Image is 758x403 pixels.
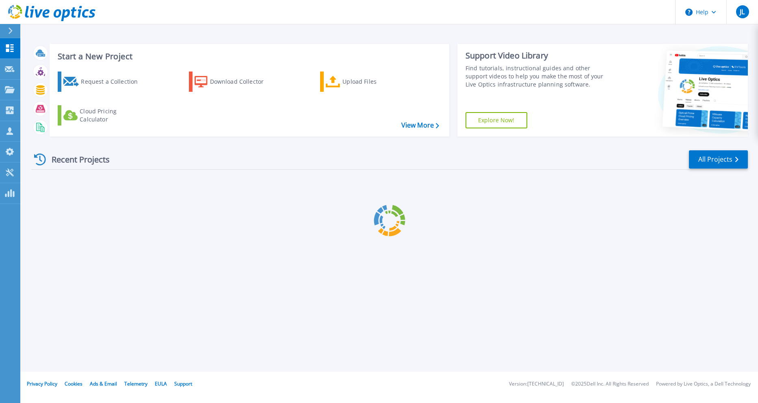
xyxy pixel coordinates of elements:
[124,380,147,387] a: Telemetry
[65,380,82,387] a: Cookies
[571,381,649,387] li: © 2025 Dell Inc. All Rights Reserved
[189,71,279,92] a: Download Collector
[58,105,148,126] a: Cloud Pricing Calculator
[27,380,57,387] a: Privacy Policy
[58,71,148,92] a: Request a Collection
[342,74,407,90] div: Upload Files
[31,149,121,169] div: Recent Projects
[466,112,527,128] a: Explore Now!
[80,107,145,123] div: Cloud Pricing Calculator
[656,381,751,387] li: Powered by Live Optics, a Dell Technology
[90,380,117,387] a: Ads & Email
[509,381,564,387] li: Version: [TECHNICAL_ID]
[466,64,613,89] div: Find tutorials, instructional guides and other support videos to help you make the most of your L...
[320,71,411,92] a: Upload Files
[689,150,748,169] a: All Projects
[155,380,167,387] a: EULA
[401,121,439,129] a: View More
[740,9,745,15] span: JL
[81,74,146,90] div: Request a Collection
[58,52,439,61] h3: Start a New Project
[466,50,613,61] div: Support Video Library
[210,74,275,90] div: Download Collector
[174,380,192,387] a: Support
